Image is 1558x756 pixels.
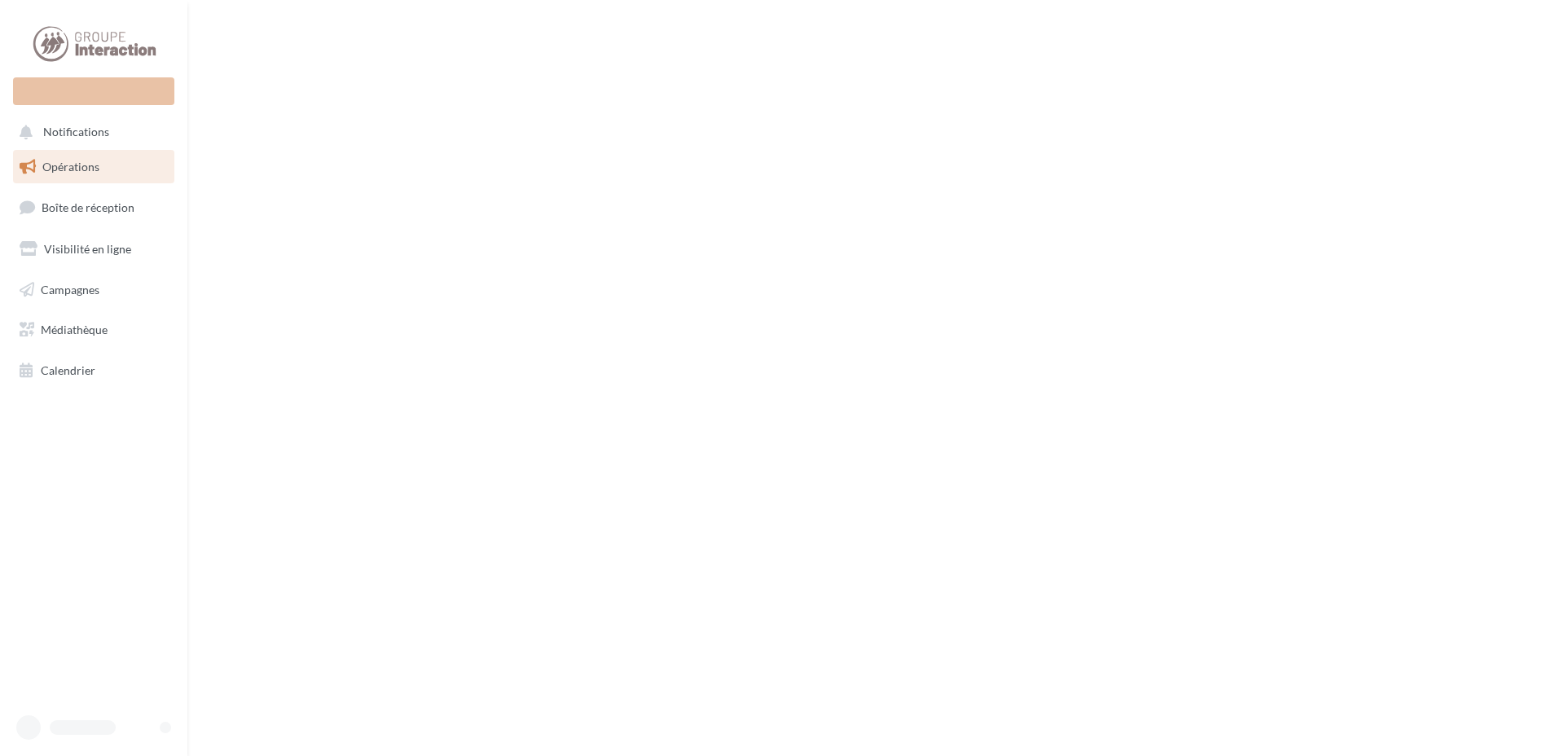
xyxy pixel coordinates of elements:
[10,150,178,184] a: Opérations
[41,282,99,296] span: Campagnes
[42,160,99,174] span: Opérations
[10,232,178,266] a: Visibilité en ligne
[43,125,109,139] span: Notifications
[10,354,178,388] a: Calendrier
[10,313,178,347] a: Médiathèque
[41,363,95,377] span: Calendrier
[10,190,178,225] a: Boîte de réception
[42,200,134,214] span: Boîte de réception
[44,242,131,256] span: Visibilité en ligne
[13,77,174,105] div: Nouvelle campagne
[10,273,178,307] a: Campagnes
[41,323,108,336] span: Médiathèque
